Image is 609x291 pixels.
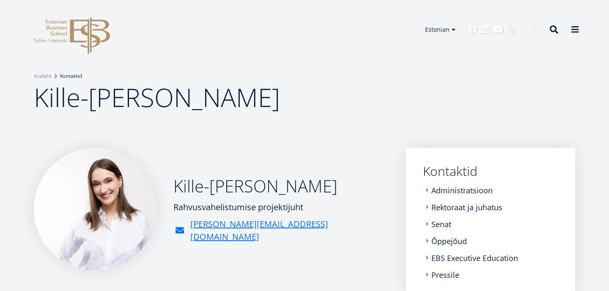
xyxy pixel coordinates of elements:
[423,165,558,178] a: Kontaktid
[431,254,518,262] a: EBS Executive Education
[431,237,467,245] a: Õppejõud
[431,271,459,279] a: Pressile
[481,25,489,34] a: Linkedin
[60,72,82,80] a: Kontaktid
[34,80,280,115] span: Kille-[PERSON_NAME]
[431,220,451,228] a: Senat
[431,186,493,195] a: Administratsioon
[468,25,477,34] a: Facebook
[431,203,502,211] a: Rektoraat ja juhatus
[190,218,389,243] a: [PERSON_NAME][EMAIL_ADDRESS][DOMAIN_NAME]
[173,201,389,214] div: Rahvusvahelistumise projektijuht
[34,72,52,80] a: Avaleht
[34,148,156,271] img: Kille-Ingeri Liivoja
[494,25,503,34] a: Youtube
[507,25,516,34] a: Instagram
[173,176,389,197] h2: Kille-[PERSON_NAME]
